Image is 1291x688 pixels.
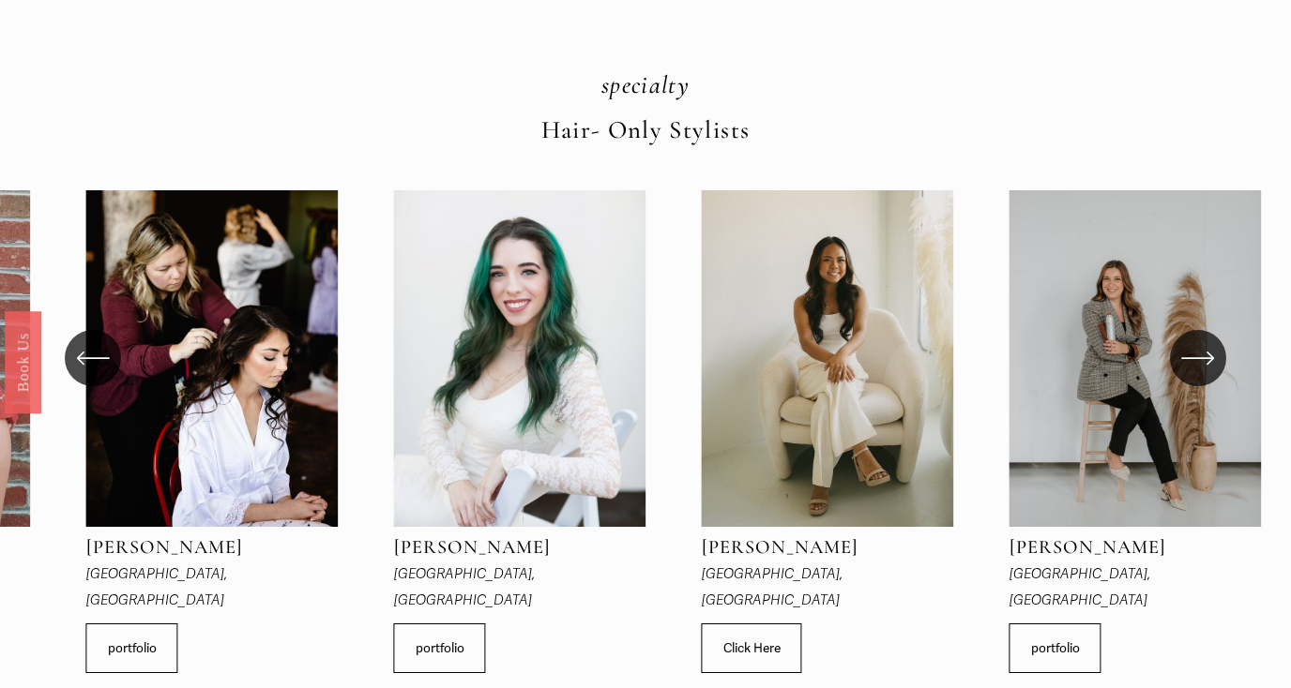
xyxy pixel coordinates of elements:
[1010,623,1101,673] a: portfolio
[5,311,41,413] a: Book Us
[394,623,486,673] a: portfolio
[702,623,802,673] a: Click Here
[38,108,1252,153] p: Hair- Only Stylists
[65,330,121,386] button: Previous
[1170,330,1226,386] button: Next
[86,623,178,673] a: portfolio
[601,69,690,100] em: specialty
